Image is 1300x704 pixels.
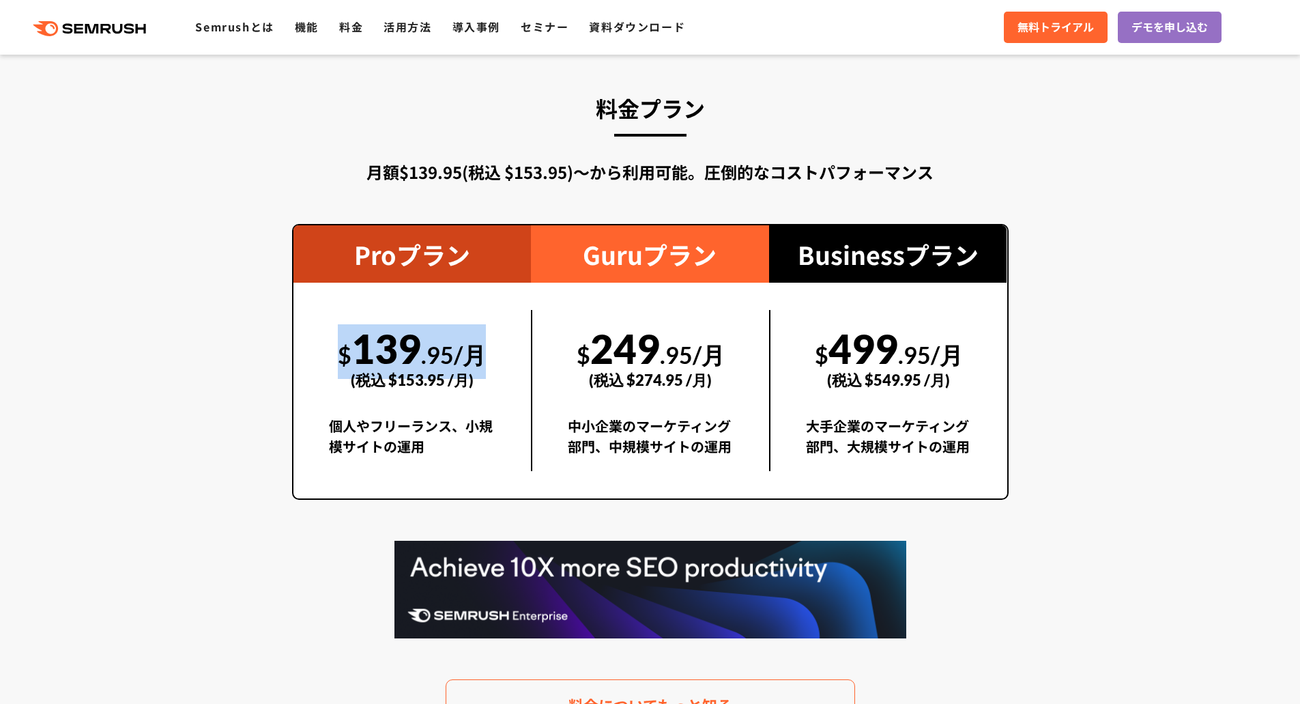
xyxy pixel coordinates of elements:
[338,341,351,369] span: $
[329,356,496,404] div: (税込 $153.95 /月)
[660,341,725,369] span: .95/月
[329,416,496,471] div: 個人やフリーランス、小規模サイトの運用
[295,18,319,35] a: 機能
[568,356,734,404] div: (税込 $274.95 /月)
[292,160,1009,184] div: 月額$139.95(税込 $153.95)〜から利用可能。圧倒的なコストパフォーマンス
[568,310,734,404] div: 249
[815,341,828,369] span: $
[1118,12,1222,43] a: デモを申し込む
[806,310,972,404] div: 499
[568,416,734,471] div: 中小企業のマーケティング部門、中規模サイトの運用
[521,18,568,35] a: セミナー
[898,341,963,369] span: .95/月
[329,310,496,404] div: 139
[1017,18,1094,36] span: 無料トライアル
[589,18,685,35] a: 資料ダウンロード
[531,225,769,283] div: Guruプラン
[1131,18,1208,36] span: デモを申し込む
[806,356,972,404] div: (税込 $549.95 /月)
[293,225,532,283] div: Proプラン
[195,18,274,35] a: Semrushとは
[339,18,363,35] a: 料金
[806,416,972,471] div: 大手企業のマーケティング部門、大規模サイトの運用
[421,341,486,369] span: .95/月
[769,225,1007,283] div: Businessプラン
[452,18,500,35] a: 導入事例
[1004,12,1108,43] a: 無料トライアル
[292,89,1009,126] h3: 料金プラン
[384,18,431,35] a: 活用方法
[577,341,590,369] span: $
